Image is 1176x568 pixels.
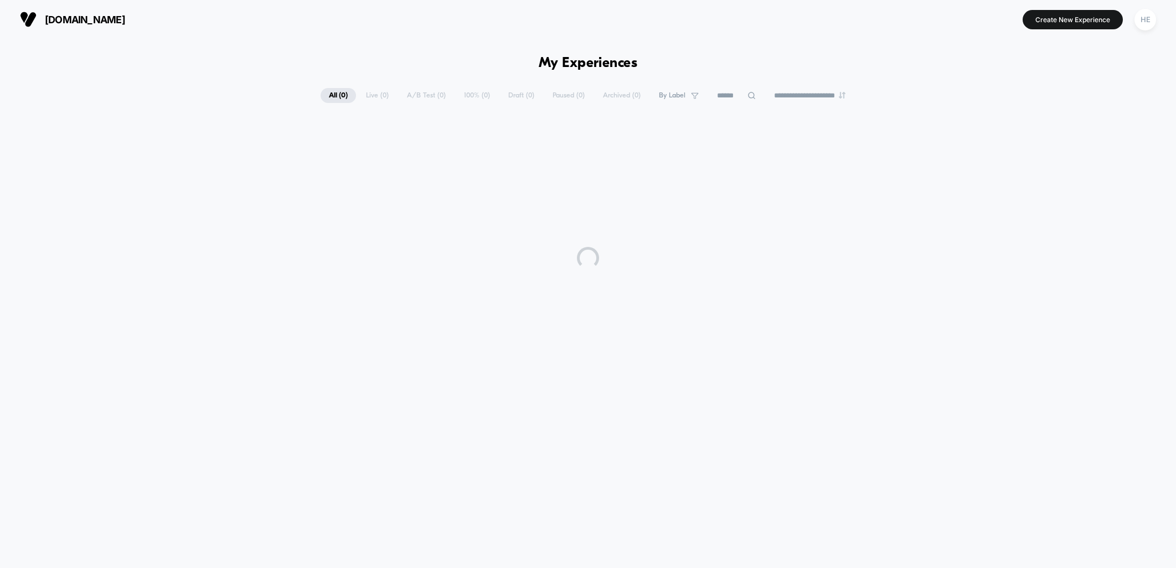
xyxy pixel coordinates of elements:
img: Visually logo [20,11,37,28]
span: All ( 0 ) [321,88,356,103]
button: Create New Experience [1023,10,1123,29]
span: By Label [659,91,685,100]
button: HE [1131,8,1159,31]
div: HE [1134,9,1156,30]
img: end [839,92,845,99]
button: [DOMAIN_NAME] [17,11,128,28]
h1: My Experiences [539,55,638,71]
span: [DOMAIN_NAME] [45,14,125,25]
